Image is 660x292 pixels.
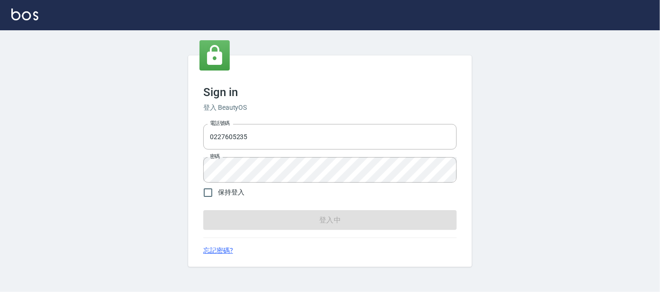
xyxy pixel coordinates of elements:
[203,86,457,99] h3: Sign in
[203,246,233,256] a: 忘記密碼?
[210,120,230,127] label: 電話號碼
[210,153,220,160] label: 密碼
[203,103,457,113] h6: 登入 BeautyOS
[218,187,244,197] span: 保持登入
[11,9,38,20] img: Logo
